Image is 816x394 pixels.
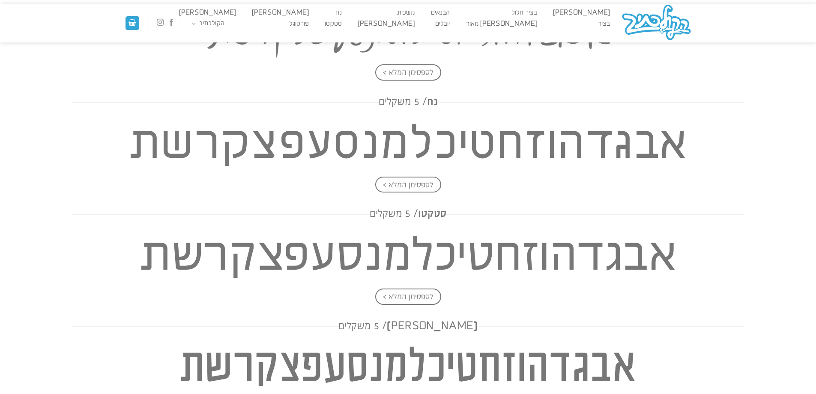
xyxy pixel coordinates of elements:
[338,321,387,332] span: / 5 משקלים
[285,20,313,28] a: פורטוגל
[175,9,240,17] a: [PERSON_NAME]
[248,9,313,17] a: [PERSON_NAME]
[621,4,692,42] img: הקולכתיב
[72,226,744,287] h4: אבגדהוזחטיכלמנסעפצקרשת
[594,20,614,28] a: בציר
[72,96,744,189] a: נח/ 5 משקלים אבגדהוזחטיכלמנסעפצקרשת לספסימן המלא >
[72,208,744,301] a: סטקטו/ 5 משקלים אבגדהוזחטיכלמנסעפצקרשת לספסימן המלא >
[338,320,478,334] span: [PERSON_NAME]
[375,289,441,305] span: לספסימן המלא >
[332,9,346,17] a: נח
[431,20,454,28] a: יובלים
[549,9,614,17] a: [PERSON_NAME]
[427,9,454,17] a: הבנאים
[370,208,418,220] span: / 5 משקלים
[461,20,541,28] a: [PERSON_NAME] מאוד
[370,208,446,221] span: סטקטו
[156,18,163,27] a: עקבו אחרינו באינסטגרם
[379,96,427,108] span: / 5 משקלים
[126,16,139,30] a: מעבר לסל הקניות
[321,20,346,28] a: סטקטו
[354,20,419,28] a: [PERSON_NAME]
[168,18,175,27] a: עקבו אחרינו בפייסבוק
[188,19,229,28] a: הקולכתיב
[375,64,441,81] span: לספסימן המלא >
[507,9,541,17] a: בציר חלול
[379,96,438,109] span: נח
[375,177,441,193] span: לספסימן המלא >
[393,9,419,17] a: משׂכית
[72,114,744,175] h4: אבגדהוזחטיכלמנסעפצקרשת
